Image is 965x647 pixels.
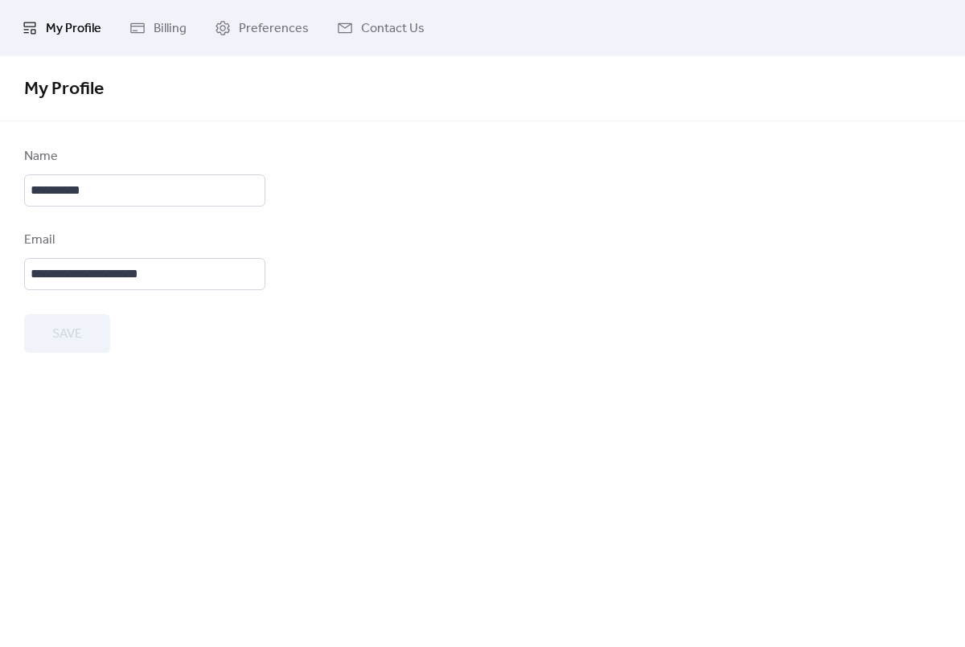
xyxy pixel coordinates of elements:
[24,231,262,250] div: Email
[117,6,199,50] a: Billing
[154,19,187,39] span: Billing
[239,19,309,39] span: Preferences
[325,6,437,50] a: Contact Us
[203,6,321,50] a: Preferences
[46,19,101,39] span: My Profile
[361,19,425,39] span: Contact Us
[10,6,113,50] a: My Profile
[24,147,262,166] div: Name
[24,72,104,107] span: My Profile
